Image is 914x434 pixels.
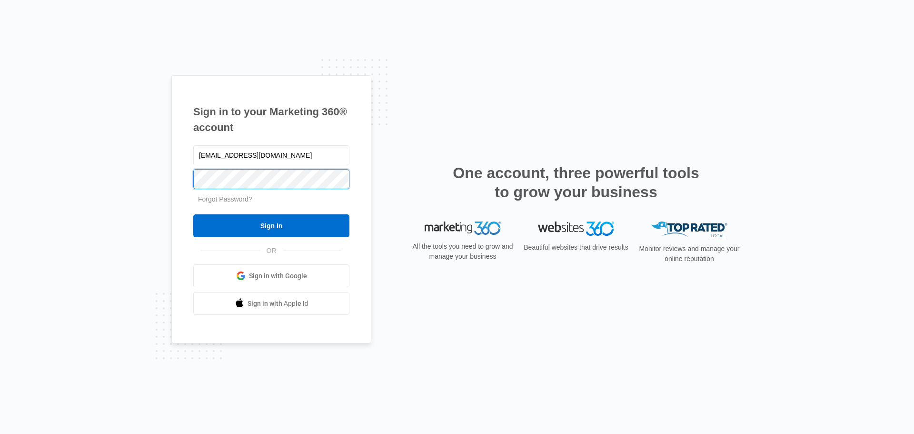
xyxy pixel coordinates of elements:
img: Marketing 360 [425,222,501,235]
img: Top Rated Local [651,222,727,237]
h2: One account, three powerful tools to grow your business [450,163,702,202]
p: Beautiful websites that drive results [523,242,629,252]
h1: Sign in to your Marketing 360® account [193,104,349,135]
a: Sign in with Google [193,264,349,287]
p: Monitor reviews and manage your online reputation [636,244,743,264]
p: All the tools you need to grow and manage your business [409,242,516,262]
span: Sign in with Apple Id [248,299,308,309]
a: Sign in with Apple Id [193,292,349,315]
img: Websites 360 [538,222,614,235]
input: Sign In [193,214,349,237]
input: Email [193,145,349,165]
span: OR [260,246,283,256]
a: Forgot Password? [198,195,252,203]
span: Sign in with Google [249,271,307,281]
